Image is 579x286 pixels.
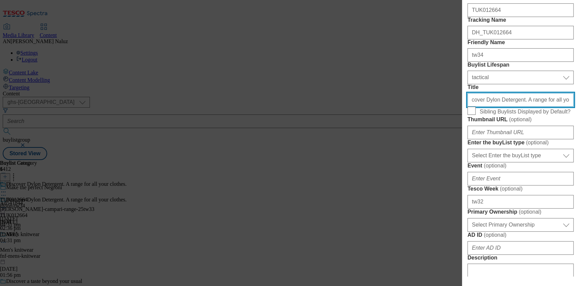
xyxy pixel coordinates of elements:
input: Enter AD ID [467,241,574,255]
input: Enter Friendly Name [467,48,574,62]
label: Primary Ownership [467,209,574,215]
input: Enter Label [467,3,574,17]
label: Event [467,162,574,169]
label: Title [467,84,574,90]
span: ( optional ) [484,163,506,168]
span: ( optional ) [509,117,532,122]
label: Tracking Name [467,17,574,23]
span: ( optional ) [484,232,506,238]
label: Enter the buyList type [467,139,574,146]
label: Tesco Week [467,185,574,192]
label: Buylist Lifespan [467,62,574,68]
span: ( optional ) [500,186,522,192]
label: Friendly Name [467,39,574,46]
label: Description [467,255,574,261]
label: Thumbnail URL [467,116,574,123]
input: Enter Event [467,172,574,185]
input: Enter Tesco Week [467,195,574,209]
input: Enter Description [467,264,574,277]
input: Enter Title [467,93,574,107]
span: Sibling Buylists Displayed by Default? [480,109,571,115]
input: Enter Tracking Name [467,26,574,39]
label: AD ID [467,232,574,238]
input: Enter Thumbnail URL [467,126,574,139]
span: ( optional ) [519,209,541,215]
span: ( optional ) [526,140,548,145]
